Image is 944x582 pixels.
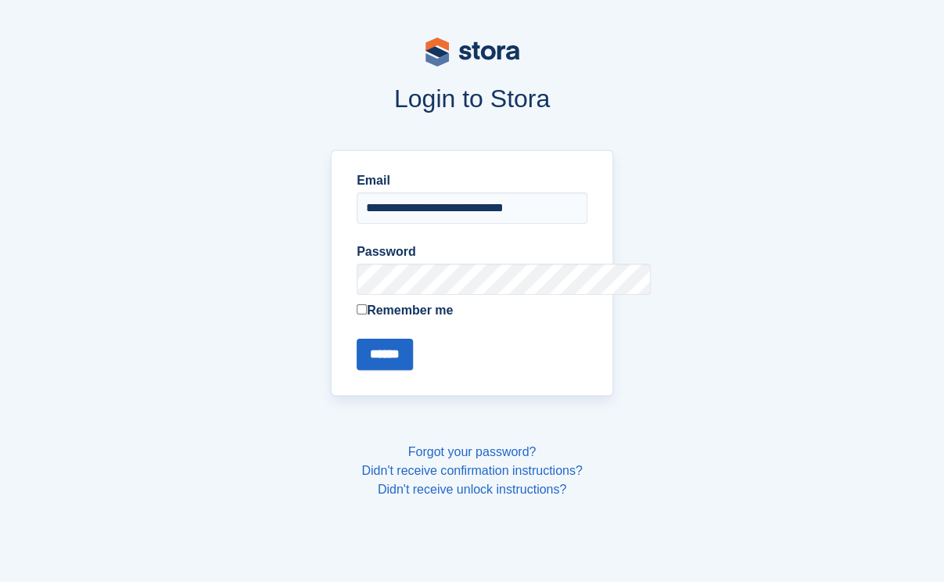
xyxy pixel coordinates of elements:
[357,304,367,314] input: Remember me
[120,84,824,113] h1: Login to Stora
[378,483,566,496] a: Didn't receive unlock instructions?
[361,464,582,477] a: Didn't receive confirmation instructions?
[408,445,537,458] a: Forgot your password?
[357,171,587,190] label: Email
[357,242,587,261] label: Password
[357,301,587,320] label: Remember me
[425,38,519,66] img: stora-logo-53a41332b3708ae10de48c4981b4e9114cc0af31d8433b30ea865607fb682f29.svg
